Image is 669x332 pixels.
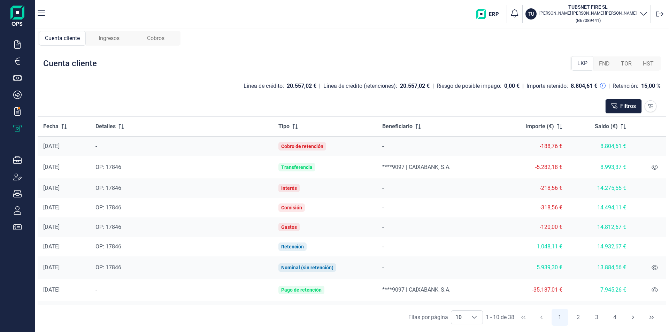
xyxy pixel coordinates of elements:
span: ****9097 | CAIXABANK, S.A. [382,164,451,170]
div: | [522,82,524,90]
span: ****9097 | CAIXABANK, S.A. [382,286,451,293]
div: [DATE] [43,143,84,150]
span: Fecha [43,122,59,131]
div: 20.557,02 € [400,83,430,90]
div: Retención [281,244,304,249]
button: TUTUBSNET FIRE SL[PERSON_NAME] [PERSON_NAME] [PERSON_NAME](B67089441) [525,3,648,24]
span: OP: 17846 [95,164,121,170]
div: LKP [571,56,593,71]
div: [DATE] [43,286,84,293]
div: Ingresos [86,31,132,46]
div: 20.557,02 € [287,83,316,90]
div: -218,56 € [501,185,562,192]
div: Transferencia [281,164,313,170]
span: - [382,224,384,230]
div: Retención: [613,83,638,90]
span: OP: 17846 [95,264,121,271]
div: 8.804,61 € [571,83,597,90]
div: 14.275,55 € [574,185,626,192]
div: Importe retenido: [526,83,568,90]
span: - [382,143,384,149]
span: Detalles [95,122,116,131]
small: Copiar cif [576,18,601,23]
button: First Page [515,309,532,326]
div: Cuenta cliente [39,31,86,46]
div: 14.494,11 € [574,204,626,211]
span: OP: 17846 [95,243,121,250]
div: -318,56 € [501,204,562,211]
div: Interés [281,185,297,191]
div: 15,00 % [641,83,661,90]
div: Riesgo de posible impago: [437,83,501,90]
span: - [382,185,384,191]
span: - [95,286,97,293]
div: HST [637,57,659,71]
span: OP: 17846 [95,185,121,191]
span: HST [643,60,654,68]
span: FND [599,60,610,68]
div: Filas por página [408,313,448,322]
div: | [319,82,321,90]
button: Page 3 [588,309,605,326]
div: [DATE] [43,185,84,192]
button: Next Page [625,309,641,326]
div: 14.932,67 € [574,243,626,250]
img: erp [476,9,504,19]
button: Page 4 [607,309,623,326]
div: -35.187,01 € [501,286,562,293]
button: Page 2 [570,309,586,326]
span: - [382,243,384,250]
div: -188,76 € [501,143,562,150]
div: 13.884,56 € [574,264,626,271]
span: TOR [621,60,632,68]
span: - [382,264,384,271]
h3: TUBSNET FIRE SL [539,3,637,10]
span: Beneficiario [382,122,413,131]
span: OP: 17846 [95,204,121,211]
div: | [608,82,610,90]
div: 8.804,61 € [574,143,626,150]
div: [DATE] [43,243,84,250]
div: [DATE] [43,204,84,211]
div: Línea de crédito (retenciones): [323,83,397,90]
div: Gastos [281,224,297,230]
div: -120,00 € [501,224,562,231]
span: 10 [451,311,466,324]
div: -5.282,18 € [501,164,562,171]
div: Cobro de retención [281,144,323,149]
div: [DATE] [43,164,84,171]
button: Last Page [643,309,660,326]
div: FND [593,57,615,71]
span: Ingresos [99,34,120,43]
div: 8.993,37 € [574,164,626,171]
span: Importe (€) [525,122,554,131]
span: LKP [577,59,587,68]
span: - [382,204,384,211]
div: Cobros [132,31,179,46]
button: Previous Page [533,309,550,326]
div: 0,00 € [504,83,520,90]
div: [DATE] [43,224,84,231]
span: OP: 17846 [95,224,121,230]
div: Línea de crédito: [244,83,284,90]
div: 14.812,67 € [574,224,626,231]
div: Pago de retención [281,287,322,293]
div: 5.939,30 € [501,264,562,271]
span: 1 - 10 de 38 [486,315,514,320]
div: | [432,82,434,90]
span: Cobros [147,34,164,43]
span: Cuenta cliente [45,34,80,43]
button: Filtros [605,99,642,114]
div: Choose [466,311,483,324]
div: 1.048,11 € [501,243,562,250]
span: Tipo [278,122,290,131]
div: TOR [615,57,637,71]
span: - [95,143,97,149]
div: [DATE] [43,264,84,271]
div: Comisión [281,205,302,210]
div: Nominal (sin retención) [281,265,333,270]
img: Logo de aplicación [10,6,24,28]
span: Saldo (€) [595,122,618,131]
button: Page 1 [552,309,568,326]
p: [PERSON_NAME] [PERSON_NAME] [PERSON_NAME] [539,10,637,16]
